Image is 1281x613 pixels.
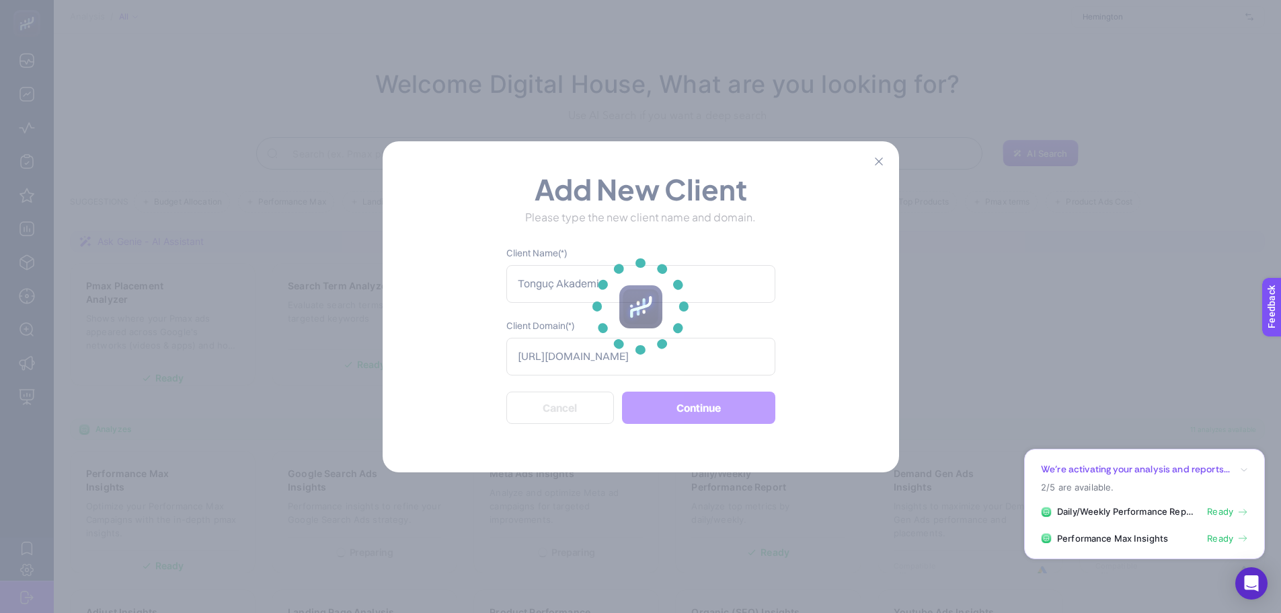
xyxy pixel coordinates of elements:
[1057,505,1198,519] span: Daily/Weekly Performance Report
[1041,463,1230,476] p: We’re activating your analysis and reports...
[8,4,51,15] span: Feedback
[1207,532,1233,546] span: Ready
[1235,567,1268,600] div: Open Intercom Messenger
[1207,505,1248,519] a: Ready
[1207,505,1233,519] span: Ready
[1207,532,1248,546] a: Ready
[1041,481,1248,494] p: 2/5 are available.
[1057,532,1168,546] span: Performance Max Insights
